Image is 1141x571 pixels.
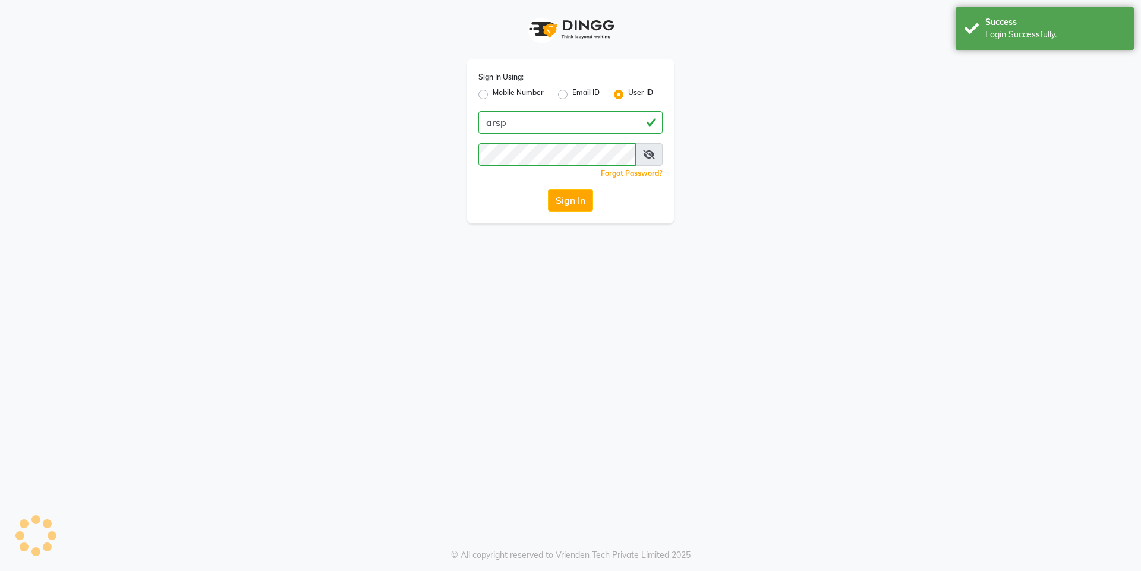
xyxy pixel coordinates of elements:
label: Email ID [572,87,600,102]
label: User ID [628,87,653,102]
label: Mobile Number [493,87,544,102]
img: logo1.svg [523,12,618,47]
button: Sign In [548,189,593,212]
input: Username [478,111,663,134]
input: Username [478,143,636,166]
div: Login Successfully. [985,29,1125,41]
a: Forgot Password? [601,169,663,178]
div: Success [985,16,1125,29]
label: Sign In Using: [478,72,524,83]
